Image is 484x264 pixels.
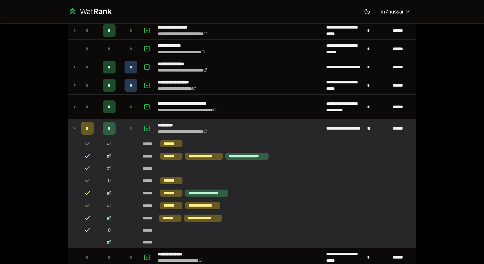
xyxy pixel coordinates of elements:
[107,165,111,172] div: # 1
[93,7,112,16] span: Rank
[107,190,111,196] div: # 1
[96,175,122,187] td: 0
[107,202,111,209] div: # 1
[107,239,111,245] div: # 1
[381,8,403,15] span: m7hussai
[107,153,111,159] div: # 1
[96,225,122,236] td: 0
[80,6,112,17] div: Wat
[107,141,111,147] div: # 1
[68,6,112,17] a: WatRank
[375,6,416,17] button: m7hussai
[107,215,111,221] div: # 1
